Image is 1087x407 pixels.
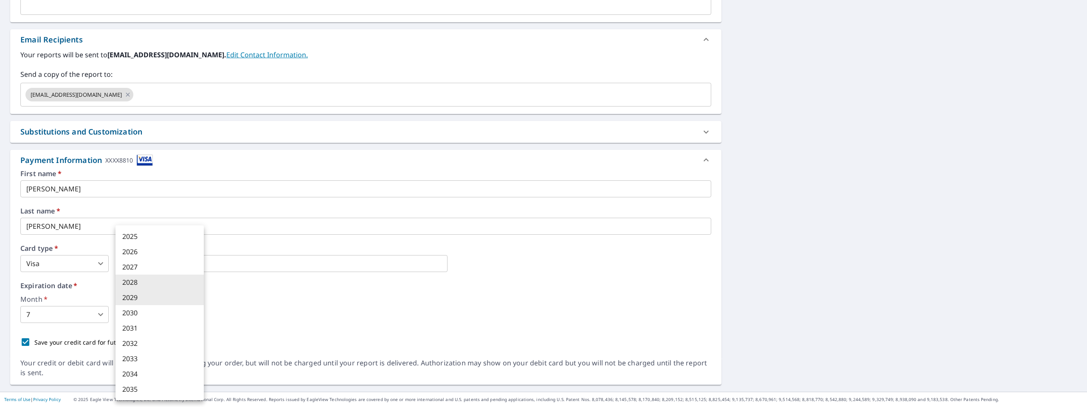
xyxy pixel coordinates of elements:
[115,229,204,244] li: 2025
[115,244,204,259] li: 2026
[115,351,204,366] li: 2033
[115,290,204,305] li: 2029
[115,259,204,275] li: 2027
[115,366,204,382] li: 2034
[115,275,204,290] li: 2028
[115,320,204,336] li: 2031
[115,382,204,397] li: 2035
[115,305,204,320] li: 2030
[115,336,204,351] li: 2032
